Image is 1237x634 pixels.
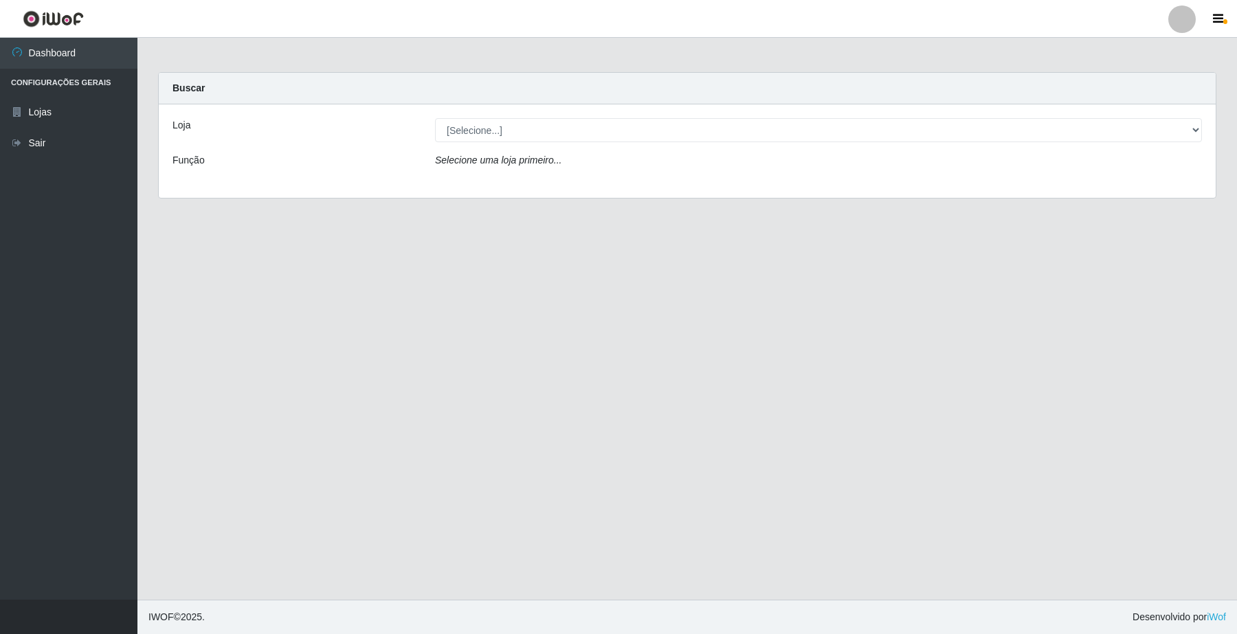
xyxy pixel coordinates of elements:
a: iWof [1207,611,1226,622]
label: Função [172,153,205,168]
span: IWOF [148,611,174,622]
i: Selecione uma loja primeiro... [435,155,561,166]
label: Loja [172,118,190,133]
strong: Buscar [172,82,205,93]
img: CoreUI Logo [23,10,84,27]
span: © 2025 . [148,610,205,624]
span: Desenvolvido por [1133,610,1226,624]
